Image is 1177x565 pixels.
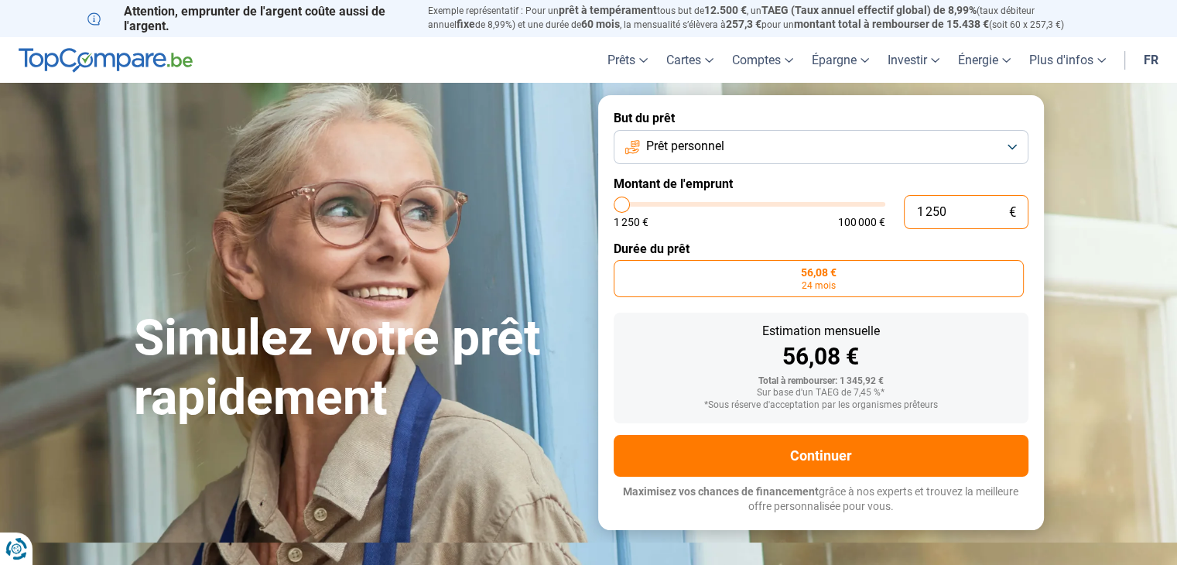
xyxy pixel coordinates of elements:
a: Cartes [657,37,723,83]
div: *Sous réserve d'acceptation par les organismes prêteurs [626,400,1016,411]
span: fixe [457,18,475,30]
a: Prêts [598,37,657,83]
span: Maximisez vos chances de financement [623,485,819,498]
a: Investir [878,37,949,83]
p: Attention, emprunter de l'argent coûte aussi de l'argent. [87,4,409,33]
p: grâce à nos experts et trouvez la meilleure offre personnalisée pour vous. [614,485,1028,515]
p: Exemple représentatif : Pour un tous but de , un (taux débiteur annuel de 8,99%) et une durée de ... [428,4,1090,32]
label: Montant de l'emprunt [614,176,1028,191]
a: fr [1134,37,1168,83]
span: 24 mois [802,281,836,290]
span: 1 250 € [614,217,648,228]
div: Estimation mensuelle [626,325,1016,337]
span: 257,3 € [726,18,761,30]
h1: Simulez votre prêt rapidement [134,309,580,428]
div: Sur base d'un TAEG de 7,45 %* [626,388,1016,399]
span: Prêt personnel [646,138,724,155]
a: Épargne [802,37,878,83]
span: montant total à rembourser de 15.438 € [794,18,989,30]
span: 100 000 € [838,217,885,228]
span: € [1009,206,1016,219]
img: TopCompare [19,48,193,73]
span: prêt à tempérament [559,4,657,16]
div: 56,08 € [626,345,1016,368]
div: Total à rembourser: 1 345,92 € [626,376,1016,387]
span: 12.500 € [704,4,747,16]
a: Énergie [949,37,1020,83]
label: But du prêt [614,111,1028,125]
span: 56,08 € [801,267,837,278]
span: 60 mois [581,18,620,30]
a: Comptes [723,37,802,83]
button: Prêt personnel [614,130,1028,164]
a: Plus d'infos [1020,37,1115,83]
button: Continuer [614,435,1028,477]
span: TAEG (Taux annuel effectif global) de 8,99% [761,4,977,16]
label: Durée du prêt [614,241,1028,256]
